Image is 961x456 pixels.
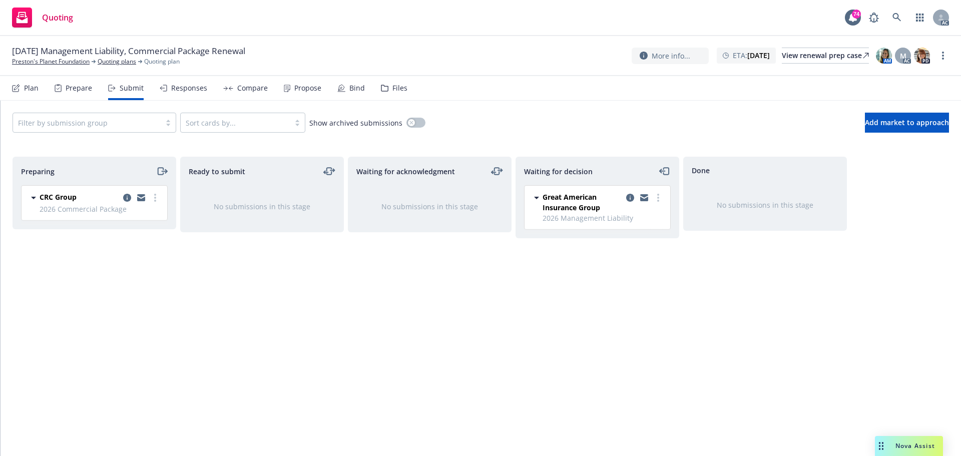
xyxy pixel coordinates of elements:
a: moveLeftRight [491,165,503,177]
span: More info... [652,51,690,61]
span: Ready to submit [189,166,245,177]
div: Prepare [66,84,92,92]
button: More info... [632,48,709,64]
strong: [DATE] [747,51,770,60]
span: Quoting plan [144,57,180,66]
div: Compare [237,84,268,92]
a: copy logging email [638,192,650,204]
div: No submissions in this stage [197,201,327,212]
div: Propose [294,84,321,92]
span: M [900,51,906,61]
div: Bind [349,84,365,92]
a: Switch app [910,8,930,28]
div: View renewal prep case [782,48,869,63]
span: ETA : [733,50,770,61]
span: Great American Insurance Group [543,192,622,213]
div: Submit [120,84,144,92]
a: copy logging email [624,192,636,204]
div: Responses [171,84,207,92]
a: more [937,50,949,62]
span: CRC Group [40,192,77,202]
a: more [652,192,664,204]
a: View renewal prep case [782,48,869,64]
span: 2026 Management Liability [543,213,664,223]
span: Preparing [21,166,55,177]
span: Done [692,165,710,176]
span: Add market to approach [865,118,949,127]
span: Waiting for acknowledgment [356,166,455,177]
div: No submissions in this stage [700,200,830,210]
a: more [149,192,161,204]
button: Nova Assist [875,436,943,456]
a: moveLeftRight [323,165,335,177]
span: Waiting for decision [524,166,593,177]
div: Files [392,84,407,92]
a: Quoting plans [98,57,136,66]
a: copy logging email [121,192,133,204]
button: Add market to approach [865,113,949,133]
img: photo [914,48,930,64]
span: 2026 Commercial Package [40,204,161,214]
a: moveLeft [659,165,671,177]
a: Quoting [8,4,77,32]
a: copy logging email [135,192,147,204]
span: Quoting [42,14,73,22]
span: Show archived submissions [309,118,402,128]
img: photo [876,48,892,64]
div: Drag to move [875,436,887,456]
div: 74 [852,10,861,19]
a: Search [887,8,907,28]
a: Report a Bug [864,8,884,28]
a: moveRight [156,165,168,177]
a: Preston's Planet Foundation [12,57,90,66]
div: No submissions in this stage [364,201,495,212]
span: [DATE] Management Liability, Commercial Package Renewal [12,45,245,57]
span: Nova Assist [895,441,935,450]
div: Plan [24,84,39,92]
